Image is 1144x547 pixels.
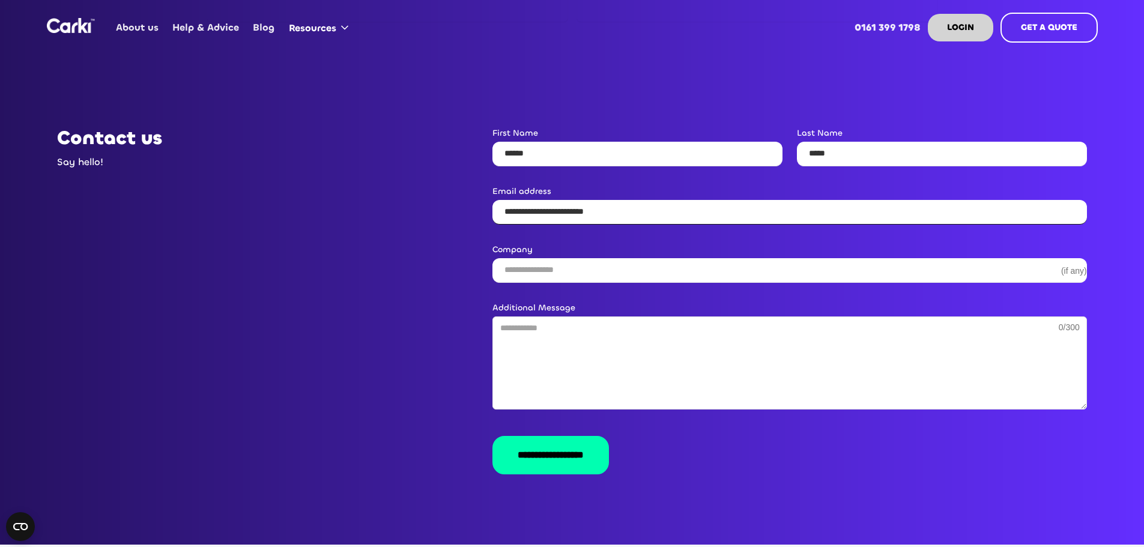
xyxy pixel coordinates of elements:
div: 0/300 [1059,321,1080,333]
div: Resources [282,5,360,50]
form: Contact Us [492,127,1087,482]
div: Resources [289,22,336,35]
a: GET A QUOTE [1000,13,1098,43]
label: Additional Message [492,302,1087,314]
label: First Name [492,127,782,139]
h2: Contact us [57,127,288,149]
a: home [47,18,95,33]
p: Say hello! [57,155,288,169]
label: Last Name [797,127,1087,139]
img: Logo [47,18,95,33]
div: (if any) [1061,265,1087,277]
button: Open CMP widget [6,512,35,541]
a: Blog [246,4,282,51]
label: Email address [492,186,1087,198]
a: Help & Advice [166,4,246,51]
a: About us [109,4,166,51]
label: Company [492,244,1087,256]
a: 0161 399 1798 [847,4,927,51]
strong: GET A QUOTE [1021,22,1077,33]
strong: 0161 399 1798 [855,21,921,34]
strong: LOGIN [947,22,974,33]
a: LOGIN [928,14,993,41]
